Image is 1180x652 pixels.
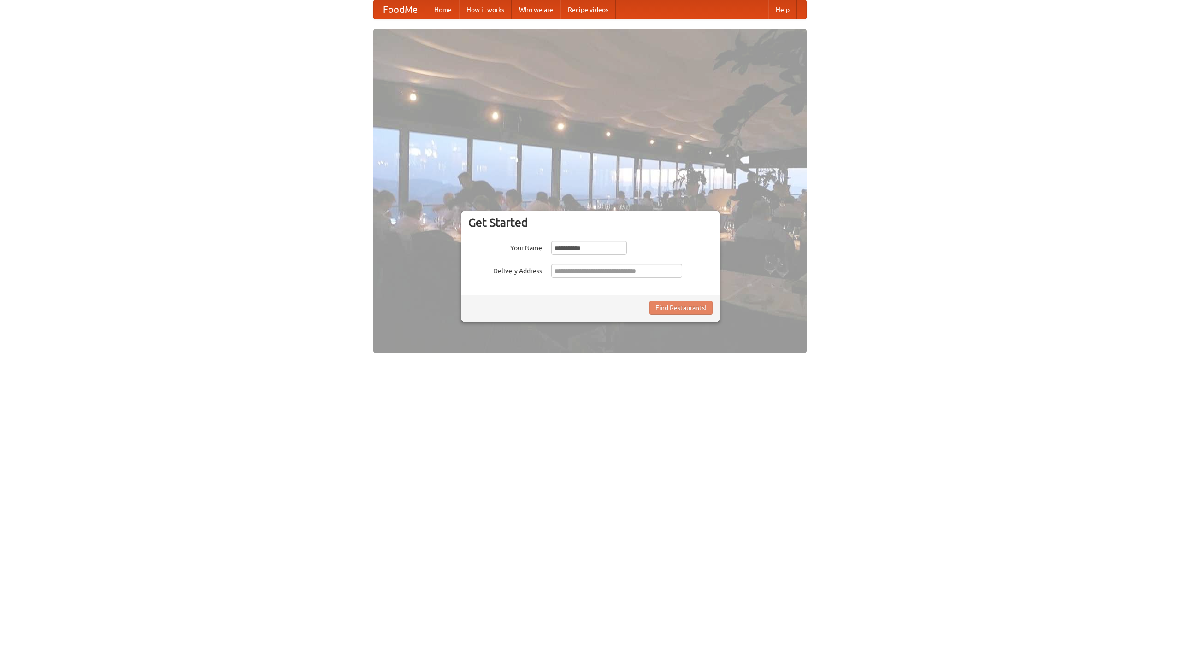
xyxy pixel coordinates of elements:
button: Find Restaurants! [649,301,713,315]
a: Recipe videos [560,0,616,19]
label: Delivery Address [468,264,542,276]
a: Help [768,0,797,19]
a: How it works [459,0,512,19]
a: Home [427,0,459,19]
h3: Get Started [468,216,713,229]
a: Who we are [512,0,560,19]
a: FoodMe [374,0,427,19]
label: Your Name [468,241,542,253]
